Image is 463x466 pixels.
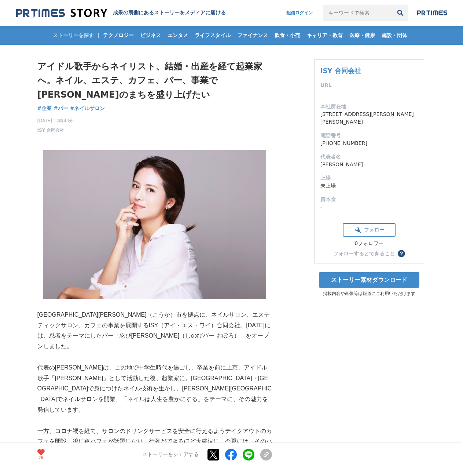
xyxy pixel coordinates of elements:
a: #バー [54,105,68,112]
span: 施設・団体 [379,32,410,39]
p: ストーリーをシェアする [142,451,199,458]
a: 施設・団体 [379,26,410,45]
p: 26 [37,456,45,460]
button: ？ [398,250,405,257]
span: ？ [399,251,404,256]
dd: [PERSON_NAME] [320,161,418,168]
span: 飲食・小売 [272,32,303,39]
span: [DATE] 14時43分 [37,117,74,124]
a: キャリア・教育 [304,26,346,45]
dt: 資本金 [320,196,418,203]
dt: 本社所在地 [320,103,418,110]
dd: - [320,203,418,211]
a: テクノロジー [100,26,137,45]
dt: URL [320,81,418,89]
dd: [STREET_ADDRESS][PERSON_NAME][PERSON_NAME] [320,110,418,126]
div: フォローするとできること [333,251,395,256]
a: 医療・健康 [346,26,378,45]
dd: 未上場 [320,182,418,190]
dt: 上場 [320,174,418,182]
a: ストーリー素材ダウンロード [319,272,419,288]
a: #ネイルサロン [70,105,105,112]
a: ISY 合同会社 [320,67,361,74]
span: エンタメ [165,32,191,39]
button: フォロー [343,223,396,237]
button: 検索 [392,5,408,21]
h2: 成果の裏側にあるストーリーをメディアに届ける [113,10,226,16]
a: エンタメ [165,26,191,45]
span: ファイナンス [234,32,271,39]
span: 医療・健康 [346,32,378,39]
span: テクノロジー [100,32,137,39]
img: 成果の裏側にあるストーリーをメディアに届ける [16,8,107,18]
p: 掲載内容や画像等は報道にご利用いただけます [314,291,424,297]
span: ライフスタイル [192,32,234,39]
span: キャリア・教育 [304,32,346,39]
dt: 代表者名 [320,153,418,161]
a: 成果の裏側にあるストーリーをメディアに届ける 成果の裏側にあるストーリーをメディアに届ける [16,8,226,18]
span: ビジネス [137,32,164,39]
dd: [PHONE_NUMBER] [320,139,418,147]
p: [GEOGRAPHIC_DATA][PERSON_NAME]（こうか）市を拠点に、ネイルサロン、エステティックサロン、カフェの事業を展開するISY（アイ・エス・ワイ）合同会社。[DATE]には、... [37,310,272,352]
a: 配信ログイン [279,5,320,21]
a: ライフスタイル [192,26,234,45]
h1: アイドル歌手からネイリスト、結婚・出産を経て起業家へ。ネイル、エステ、カフェ、バー、事業で[PERSON_NAME]のまちを盛り上げたい [37,59,272,102]
img: thumbnail_cae628a0-95dd-11f0-88f6-d70eb24bc4ee.jpg [43,150,266,299]
div: 0フォロワー [343,240,396,247]
a: ISY 合同会社 [37,127,65,134]
img: prtimes [417,10,447,16]
a: 飲食・小売 [272,26,303,45]
dt: 電話番号 [320,132,418,139]
a: #企業 [37,105,52,112]
dd: - [320,89,418,97]
a: ファイナンス [234,26,271,45]
p: 代表の[PERSON_NAME]は、この地で中学生時代を過ごし、卒業を前に上京、アイドル歌手「[PERSON_NAME]」として活動した後、起業家に。[GEOGRAPHIC_DATA]・[GEO... [37,363,272,415]
input: キーワードで検索 [323,5,392,21]
a: ビジネス [137,26,164,45]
